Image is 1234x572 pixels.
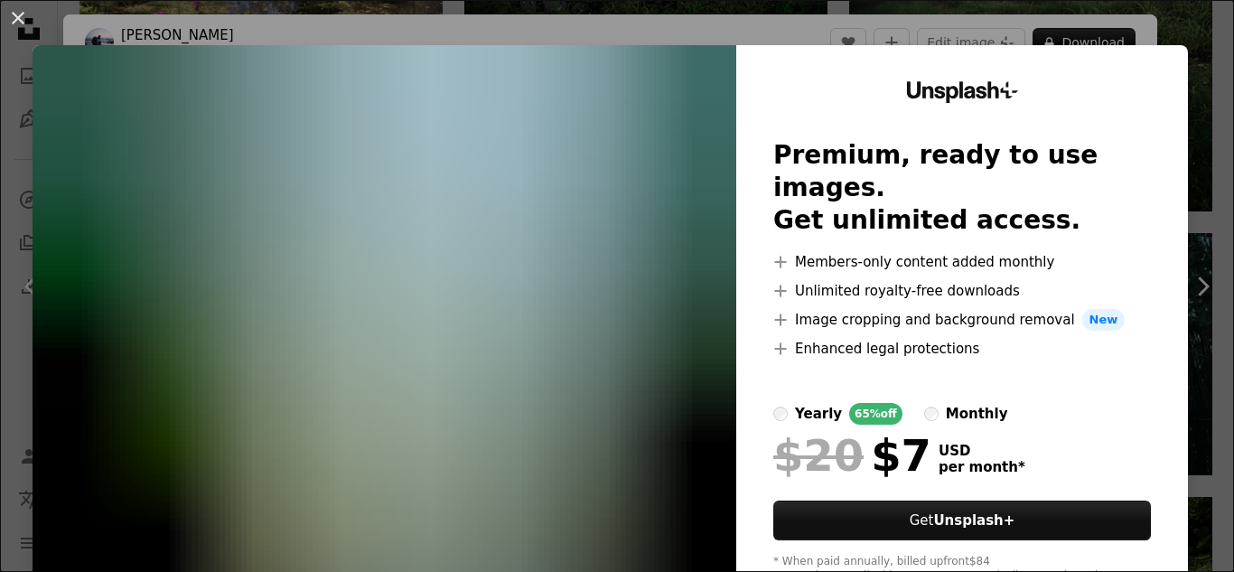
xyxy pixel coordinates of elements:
li: Unlimited royalty-free downloads [773,280,1151,302]
strong: Unsplash+ [933,512,1014,529]
div: 65% off [849,403,902,425]
span: $20 [773,432,864,479]
input: yearly65%off [773,407,788,421]
div: monthly [946,403,1008,425]
div: yearly [795,403,842,425]
h2: Premium, ready to use images. Get unlimited access. [773,139,1151,237]
li: Image cropping and background removal [773,309,1151,331]
input: monthly [924,407,939,421]
button: GetUnsplash+ [773,501,1151,540]
li: Enhanced legal protections [773,338,1151,360]
li: Members-only content added monthly [773,251,1151,273]
div: $7 [773,432,931,479]
span: USD [939,443,1025,459]
span: New [1082,309,1126,331]
span: per month * [939,459,1025,475]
